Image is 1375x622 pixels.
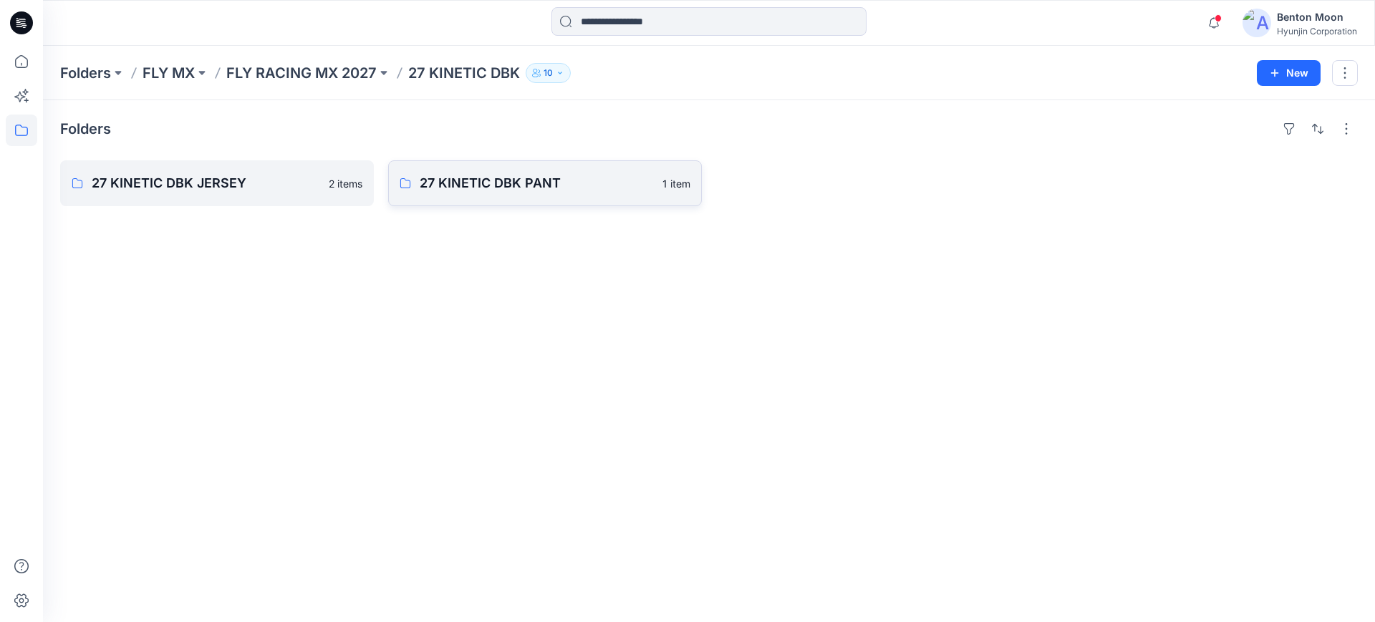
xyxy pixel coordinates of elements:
[662,176,690,191] p: 1 item
[420,173,654,193] p: 27 KINETIC DBK PANT
[408,63,520,83] p: 27 KINETIC DBK
[1243,9,1271,37] img: avatar
[226,63,377,83] a: FLY RACING MX 2027
[526,63,571,83] button: 10
[60,120,111,137] h4: Folders
[1277,26,1357,37] div: Hyunjin Corporation
[329,176,362,191] p: 2 items
[92,173,320,193] p: 27 KINETIC DBK JERSEY
[60,63,111,83] a: Folders
[544,65,553,81] p: 10
[388,160,702,206] a: 27 KINETIC DBK PANT1 item
[1257,60,1321,86] button: New
[143,63,195,83] a: FLY MX
[1277,9,1357,26] div: Benton Moon
[60,160,374,206] a: 27 KINETIC DBK JERSEY2 items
